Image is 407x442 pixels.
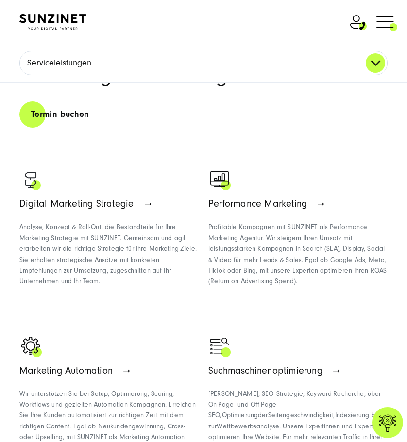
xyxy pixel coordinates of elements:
div: Profitable Kampagnen mit SUNZINET als Performance Marketing Agentur. Wir steigern Ihren Umsatz mi... [208,222,388,287]
img: Ein Symbol welches eine Suchliste zeigt als Zeichen für SEO - Digitalagentur SUNZINET [208,335,233,359]
img: SUNZINET Full Service Digital Agentur [19,14,86,30]
span: Suchmaschinenoptimierung [208,365,322,376]
span: Digital Marketing Strategie [19,198,134,209]
img: Wegweiser in zwei verschiedene Richtungen als Zeichen für viele Möglichkeiten - Digitalagentur SU... [19,168,44,192]
a: Serviceleistungen [20,51,387,75]
span: Seitengeschwindigkeit [268,411,334,419]
span: s [254,423,256,430]
span: Indexierung bis zur [208,411,380,430]
span: Analyse, Konzept & Roll-Out, die Bestandteile für Ihre Marketing Strategie mit SUNZINET. Gemeinsa... [19,223,197,285]
a: Wegweiser in zwei verschiedene Richtungen als Zeichen für viele Möglichkeiten - Digitalagentur SU... [19,168,199,305]
img: Bildschirm mit steigendem Graph als Zeichen für Wachstum - Digitalagentur SUNZINET [208,168,233,192]
span: [PERSON_NAME], SEO- [208,390,276,398]
span: Performance Marketing [208,198,307,209]
a: Bildschirm mit steigendem Graph als Zeichen für Wachstum - Digitalagentur SUNZINET Performance Ma... [208,168,388,305]
span: Marketing Automation [19,365,113,376]
span: Optimierung [222,411,258,419]
span: Wettbewerb [217,423,253,430]
span: , [333,411,335,419]
span: Strategie [276,390,303,398]
a: Termin buchen [19,100,101,128]
span: der [258,411,268,419]
span: , Keyword-Recherche, über On-Page- und Off-Page-SEO, [208,390,381,420]
img: Eine Glühbirne umrandet von einem Zahnrad als Zeichen für neue Ideen - Digitalagentur SUNZINET [19,335,44,359]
